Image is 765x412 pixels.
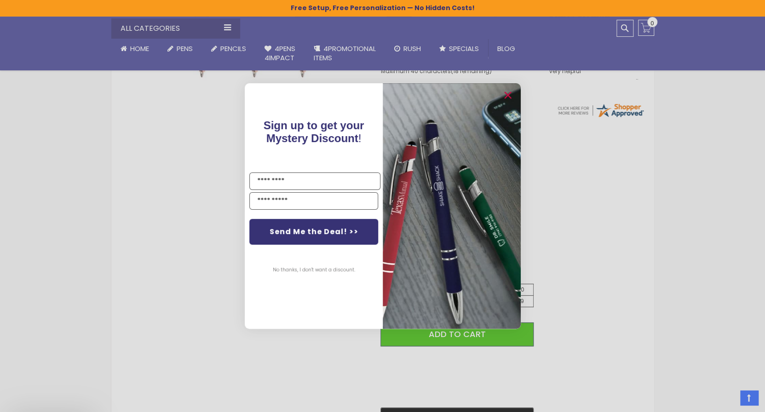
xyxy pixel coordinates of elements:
iframe: Google Customer Reviews [689,387,765,412]
img: pop-up-image [383,83,521,328]
span: ! [263,119,364,144]
button: No thanks, I don't want a discount. [268,258,359,281]
span: Sign up to get your Mystery Discount [263,119,364,144]
button: Close dialog [500,88,515,103]
button: Send Me the Deal! >> [249,219,378,245]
